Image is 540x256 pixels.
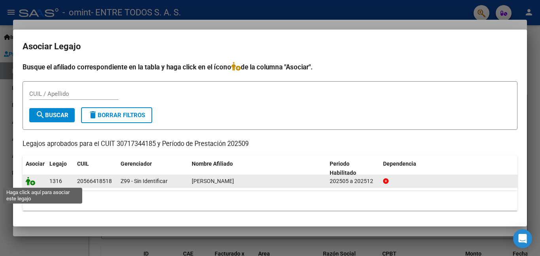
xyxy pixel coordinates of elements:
span: Asociar [26,161,45,167]
h2: Asociar Legajo [23,39,517,54]
button: Buscar [29,108,75,122]
datatable-header-cell: Asociar [23,155,46,181]
datatable-header-cell: Gerenciador [117,155,189,181]
mat-icon: delete [88,110,98,120]
span: Z99 - Sin Identificar [121,178,168,184]
span: Buscar [36,112,68,119]
span: Legajo [49,161,67,167]
div: Open Intercom Messenger [513,229,532,248]
span: CUIL [77,161,89,167]
h4: Busque el afiliado correspondiente en la tabla y haga click en el ícono de la columna "Asociar". [23,62,517,72]
span: Gerenciador [121,161,152,167]
span: Nombre Afiliado [192,161,233,167]
span: Dependencia [383,161,416,167]
datatable-header-cell: Nombre Afiliado [189,155,327,181]
button: Borrar Filtros [81,107,152,123]
div: 20566418518 [77,177,112,186]
datatable-header-cell: Dependencia [380,155,518,181]
datatable-header-cell: Periodo Habilitado [327,155,380,181]
span: OSORIO JANO ELIAS [192,178,234,184]
span: Borrar Filtros [88,112,145,119]
mat-icon: search [36,110,45,120]
datatable-header-cell: Legajo [46,155,74,181]
p: Legajos aprobados para el CUIT 30717344185 y Período de Prestación 202509 [23,139,517,149]
datatable-header-cell: CUIL [74,155,117,181]
div: 1 registros [23,191,517,211]
span: 1316 [49,178,62,184]
span: Periodo Habilitado [330,161,356,176]
div: 202505 a 202512 [330,177,377,186]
